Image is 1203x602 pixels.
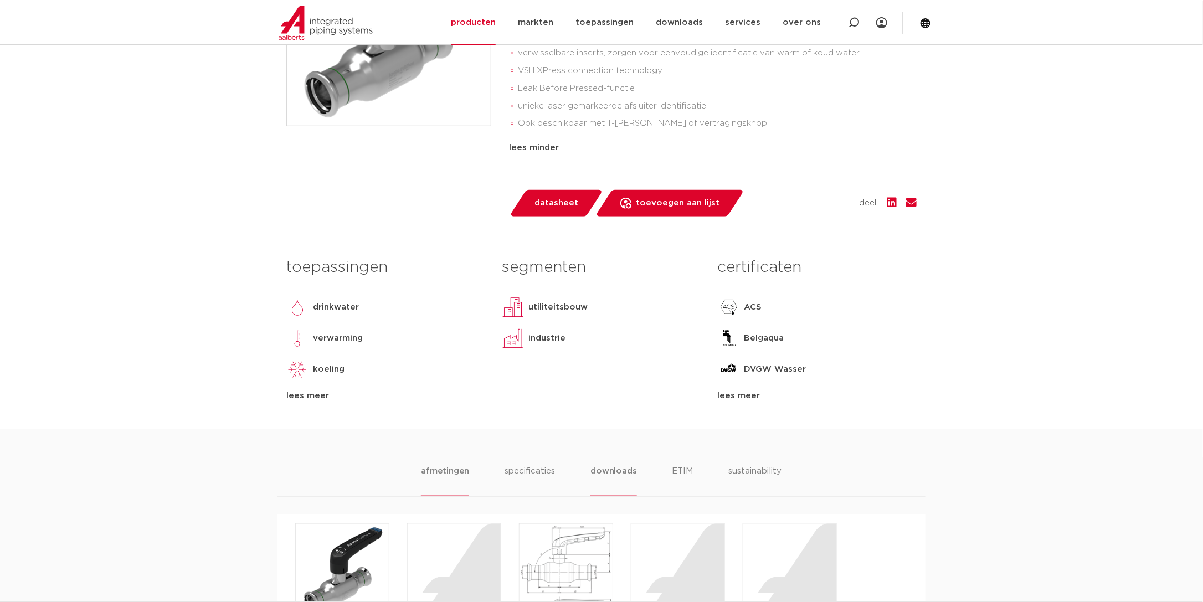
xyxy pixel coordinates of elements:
li: specificaties [505,465,555,496]
img: ACS [718,296,740,318]
div: lees meer [718,389,917,403]
p: drinkwater [313,301,359,314]
li: unieke laser gemarkeerde afsluiter identificatie [518,97,917,115]
p: utiliteitsbouw [528,301,588,314]
h3: toepassingen [286,256,485,279]
div: lees minder [509,141,917,155]
li: Ook beschikbaar met T-[PERSON_NAME] of vertragingsknop [518,115,917,132]
div: lees meer [286,389,485,403]
li: sustainability [729,465,782,496]
p: industrie [528,332,565,345]
a: datasheet [509,190,603,217]
img: Belgaqua [718,327,740,349]
img: koeling [286,358,309,380]
img: DVGW Wasser [718,358,740,380]
span: deel: [859,197,878,210]
li: verwisselbare inserts, zorgen voor eenvoudige identificatie van warm of koud water [518,44,917,62]
p: koeling [313,363,345,376]
li: downloads [590,465,636,496]
p: verwarming [313,332,363,345]
img: utiliteitsbouw [502,296,524,318]
img: drinkwater [286,296,309,318]
h3: segmenten [502,256,701,279]
img: industrie [502,327,524,349]
p: DVGW Wasser [744,363,806,376]
li: VSH XPress connection technology [518,62,917,80]
img: verwarming [286,327,309,349]
h3: certificaten [718,256,917,279]
li: Leak Before Pressed-functie [518,80,917,97]
span: toevoegen aan lijst [636,194,719,212]
li: afmetingen [421,465,469,496]
p: Belgaqua [744,332,784,345]
span: datasheet [534,194,578,212]
p: ACS [744,301,762,314]
li: ETIM [672,465,693,496]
